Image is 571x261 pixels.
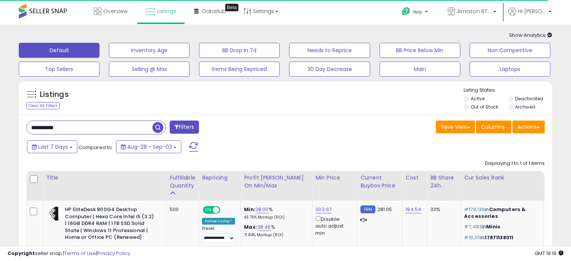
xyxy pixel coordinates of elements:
span: Aug-28 - Sep-03 [127,143,172,151]
label: Out of Stock [471,104,498,110]
div: Fulfillable Quantity [170,174,196,190]
div: 500 [170,206,193,213]
button: Columns [476,121,511,133]
div: % [244,206,306,220]
div: Preset: [202,226,235,243]
button: Selling @ Max [109,62,190,77]
span: Listings [157,8,176,15]
span: #7,483 [464,223,482,230]
div: Repricing [202,174,238,182]
div: Disable auto adjust min [315,215,351,237]
button: BB Drop in 7d [199,43,280,58]
div: Profit [PERSON_NAME] on Min/Max [244,174,309,190]
h5: Listings [40,89,69,100]
button: Aug-28 - Sep-03 [116,140,181,153]
a: Hi [PERSON_NAME] [508,8,551,24]
span: Computers & Accessories [464,206,526,220]
button: BB Price Below Min [380,43,460,58]
span: Help [413,9,423,15]
p: in [464,234,538,241]
b: Min: [244,206,255,213]
div: Clear All Filters [26,102,60,109]
button: Items Being Repriced [199,62,280,77]
span: Compared to: [78,144,113,151]
i: Get Help [401,7,411,16]
button: Last 7 Days [27,140,77,153]
button: Filters [170,121,199,134]
span: DataHub [202,8,226,15]
span: Amazon BTG [457,8,491,15]
span: 281.05 [377,206,392,213]
a: Privacy Policy [97,250,130,257]
label: Active [471,95,485,102]
label: Deactivated [515,95,543,102]
a: Terms of Use [64,250,96,257]
a: 38.46 [257,223,271,231]
div: Displaying 1 to 1 of 1 items [485,160,545,167]
div: seller snap | | [8,250,130,257]
button: 30 Day Decrease [289,62,370,77]
p: in [464,223,538,230]
button: Laptops [470,62,550,77]
span: Minis [486,223,500,230]
strong: Copyright [8,250,35,257]
button: Save View [436,121,475,133]
div: Title [46,174,163,182]
th: The percentage added to the cost of goods (COGS) that forms the calculator for Min & Max prices. [241,171,312,201]
div: Min Price [315,174,354,182]
small: FBM [360,205,375,213]
div: Current Buybox Price [360,174,399,190]
span: Overview [103,8,128,15]
p: 71.84% Markup (ROI) [244,232,306,238]
button: Needs to Reprice [289,43,370,58]
button: Inventory Age [109,43,190,58]
b: Max: [244,223,257,231]
div: Follow Comp * [202,218,235,225]
a: 194.54 [405,206,421,213]
div: Cur Sales Rank [464,174,540,182]
button: Main [380,62,460,77]
div: % [244,224,306,238]
div: Cost [405,174,424,182]
a: 28.00 [255,206,269,213]
a: Help [396,1,435,24]
span: 2025-09-11 19:19 GMT [535,250,563,257]
span: Last 7 Days [38,143,68,151]
p: 43.75% Markup (ROI) [244,215,306,220]
button: Default [19,43,99,58]
span: #179,136 [464,206,485,213]
div: 33% [430,206,455,213]
div: Tooltip anchor [225,4,238,11]
span: OFF [219,207,231,213]
button: Actions [512,121,545,133]
span: #19,011 [464,234,481,241]
span: ON [203,207,213,213]
img: 41ZdIX3UCSL._SL40_.jpg [48,206,63,221]
label: Archived [515,104,535,110]
a: 303.97 [315,206,331,213]
b: HP EliteDesk 800G4 Desktop Computer | Hexa Core Intel i5 (3.2) | 16GB DDR4 RAM | 1TB SSD Solid St... [65,206,156,243]
p: in [464,206,538,220]
span: 17871138011 [485,234,513,241]
p: Listing States: [464,87,552,94]
span: Hi [PERSON_NAME] [518,8,546,15]
span: Columns [481,123,505,131]
button: Top Sellers [19,62,99,77]
div: BB Share 24h. [430,174,458,190]
button: Non Competitive [470,43,550,58]
span: Show Analytics [509,32,552,39]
